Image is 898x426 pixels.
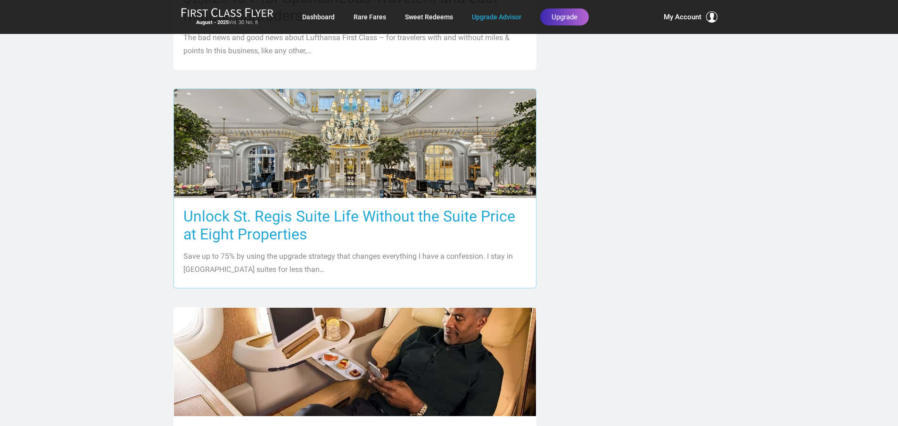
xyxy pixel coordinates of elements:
[196,19,229,25] strong: August - 2025
[472,8,521,25] a: Upgrade Advisor
[540,8,589,25] a: Upgrade
[664,11,701,23] span: My Account
[181,8,273,17] img: First Class Flyer
[181,8,273,26] a: First Class FlyerAugust - 2025Vol. 30 No. 8
[173,89,536,288] a: Unlock St. Regis Suite Life Without the Suite Price at Eight Properties Save up to 75% by using t...
[183,207,527,243] h3: Unlock St. Regis Suite Life Without the Suite Price at Eight Properties
[302,8,335,25] a: Dashboard
[181,19,273,26] small: Vol. 30 No. 8
[354,8,386,25] a: Rare Fares
[664,11,717,23] button: My Account
[183,250,527,276] p: Save up to 75% by using the upgrade strategy that changes everything I have a confession. I stay ...
[405,8,453,25] a: Sweet Redeems
[183,31,527,57] p: The bad news and good news about Lufthansa First Class – for travelers with and without miles & p...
